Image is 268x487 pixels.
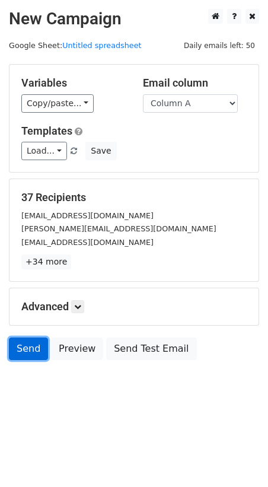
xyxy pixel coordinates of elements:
[85,142,116,160] button: Save
[9,9,259,29] h2: New Campaign
[9,41,142,50] small: Google Sheet:
[21,300,247,313] h5: Advanced
[21,142,67,160] a: Load...
[21,191,247,204] h5: 37 Recipients
[21,238,154,247] small: [EMAIL_ADDRESS][DOMAIN_NAME]
[51,338,103,360] a: Preview
[9,338,48,360] a: Send
[21,94,94,113] a: Copy/paste...
[21,77,125,90] h5: Variables
[21,224,216,233] small: [PERSON_NAME][EMAIL_ADDRESS][DOMAIN_NAME]
[21,254,71,269] a: +34 more
[106,338,196,360] a: Send Test Email
[21,211,154,220] small: [EMAIL_ADDRESS][DOMAIN_NAME]
[209,430,268,487] iframe: Chat Widget
[21,125,72,137] a: Templates
[180,41,259,50] a: Daily emails left: 50
[143,77,247,90] h5: Email column
[62,41,141,50] a: Untitled spreadsheet
[180,39,259,52] span: Daily emails left: 50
